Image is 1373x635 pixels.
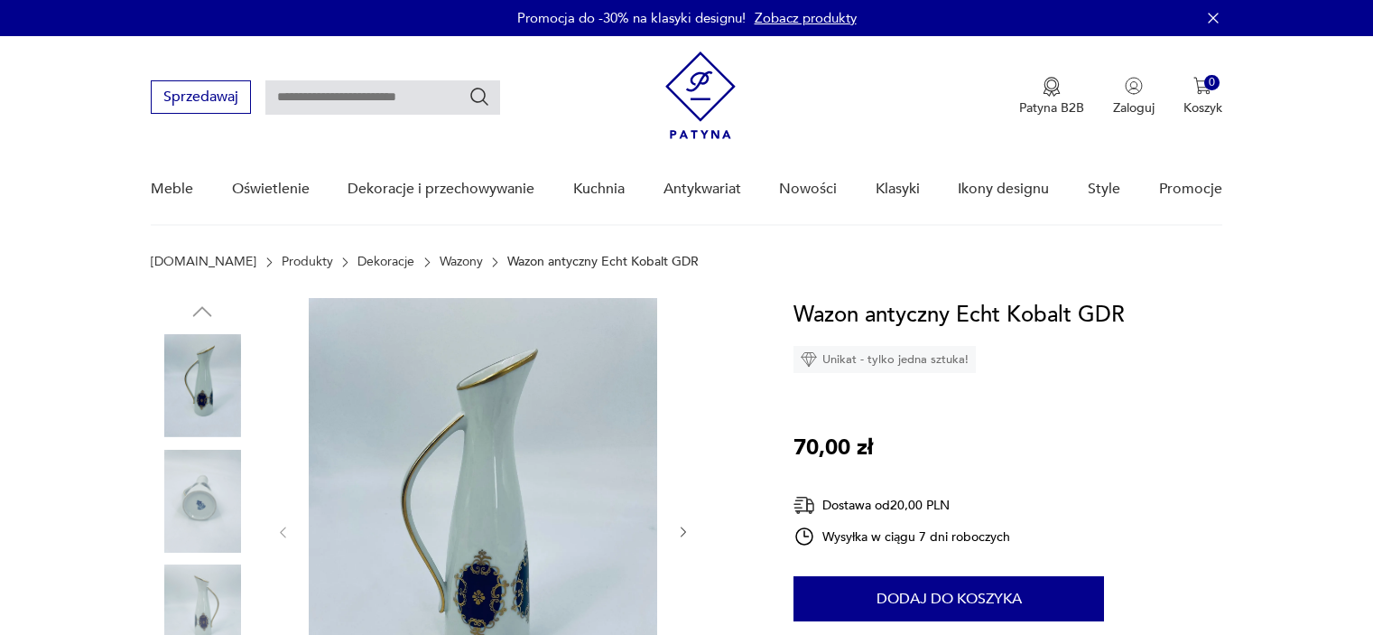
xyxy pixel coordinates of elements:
img: Ikona dostawy [793,494,815,517]
a: Oświetlenie [232,154,310,224]
button: 0Koszyk [1183,77,1222,117]
p: Koszyk [1183,99,1222,117]
img: Ikona diamentu [801,351,817,368]
a: Klasyki [876,154,920,224]
a: Dekoracje i przechowywanie [348,154,534,224]
div: Unikat - tylko jedna sztuka! [793,346,976,373]
img: Patyna - sklep z meblami i dekoracjami vintage [665,51,736,139]
div: Dostawa od 20,00 PLN [793,494,1010,517]
h1: Wazon antyczny Echt Kobalt GDR [793,298,1125,332]
a: Produkty [282,255,333,269]
a: [DOMAIN_NAME] [151,255,256,269]
a: Ikona medaluPatyna B2B [1019,77,1084,117]
button: Patyna B2B [1019,77,1084,117]
img: Ikonka użytkownika [1125,77,1143,95]
button: Dodaj do koszyka [793,576,1104,621]
a: Zobacz produkty [755,9,857,27]
button: Sprzedawaj [151,80,251,114]
a: Dekoracje [357,255,414,269]
img: Zdjęcie produktu Wazon antyczny Echt Kobalt GDR [151,450,254,553]
a: Antykwariat [663,154,741,224]
a: Promocje [1159,154,1222,224]
img: Ikona koszyka [1193,77,1211,95]
p: Zaloguj [1113,99,1155,117]
a: Style [1088,154,1120,224]
a: Ikony designu [958,154,1049,224]
a: Meble [151,154,193,224]
p: Patyna B2B [1019,99,1084,117]
p: Wazon antyczny Echt Kobalt GDR [507,255,699,269]
div: Wysyłka w ciągu 7 dni roboczych [793,526,1010,547]
img: Ikona medalu [1043,77,1061,97]
a: Sprzedawaj [151,92,251,105]
p: Promocja do -30% na klasyki designu! [517,9,746,27]
button: Zaloguj [1113,77,1155,117]
a: Kuchnia [573,154,625,224]
button: Szukaj [468,86,490,107]
img: Zdjęcie produktu Wazon antyczny Echt Kobalt GDR [151,334,254,437]
div: 0 [1204,75,1220,90]
a: Wazony [440,255,483,269]
p: 70,00 zł [793,431,873,465]
a: Nowości [779,154,837,224]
